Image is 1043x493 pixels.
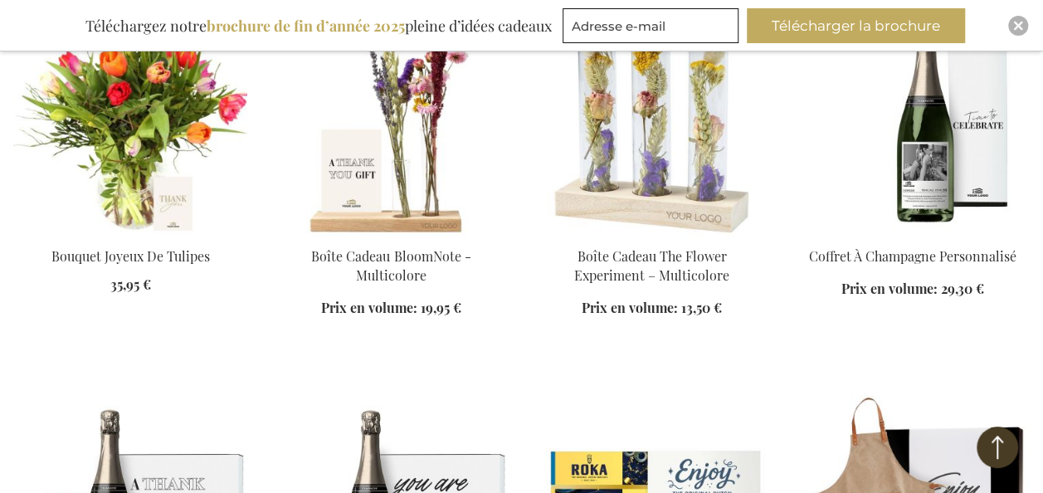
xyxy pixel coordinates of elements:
span: 19,95 € [421,299,461,316]
span: 29,30 € [941,280,984,297]
span: Prix en volume: [582,299,678,316]
img: Cheerful Tulip Flower Bouquet [13,4,247,237]
a: BloomNote Gift Box - Multicolor [274,227,508,242]
span: 35,95 € [110,276,151,293]
img: BloomNote Gift Box - Multicolor [274,4,508,237]
a: Coffret À Champagne Personnalisé [796,227,1030,242]
input: Adresse e-mail [563,8,738,43]
a: Boîte Cadeau The Flower Experiment – Multicolore [574,247,729,284]
img: Coffret À Champagne Personnalisé [796,4,1030,237]
a: The Flower Experiment Gift Box - Multi [535,227,769,242]
a: Boîte Cadeau BloomNote - Multicolore [311,247,470,284]
a: Prix en volume: 19,95 € [321,299,461,318]
img: Close [1013,21,1023,31]
a: Prix en volume: 13,50 € [582,299,722,318]
form: marketing offers and promotions [563,8,743,48]
a: Cheerful Tulip Flower Bouquet [13,227,247,242]
a: Bouquet Joyeux De Tulipes [51,247,210,265]
div: Téléchargez notre pleine d’idées cadeaux [78,8,559,43]
button: Télécharger la brochure [747,8,965,43]
span: 13,50 € [681,299,722,316]
img: The Flower Experiment Gift Box - Multi [535,4,769,237]
a: Prix en volume: 29,30 € [841,280,984,299]
span: Prix en volume: [321,299,417,316]
div: Close [1008,16,1028,36]
a: Coffret À Champagne Personnalisé [809,247,1016,265]
b: brochure de fin d’année 2025 [207,16,405,36]
span: Prix en volume: [841,280,938,297]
